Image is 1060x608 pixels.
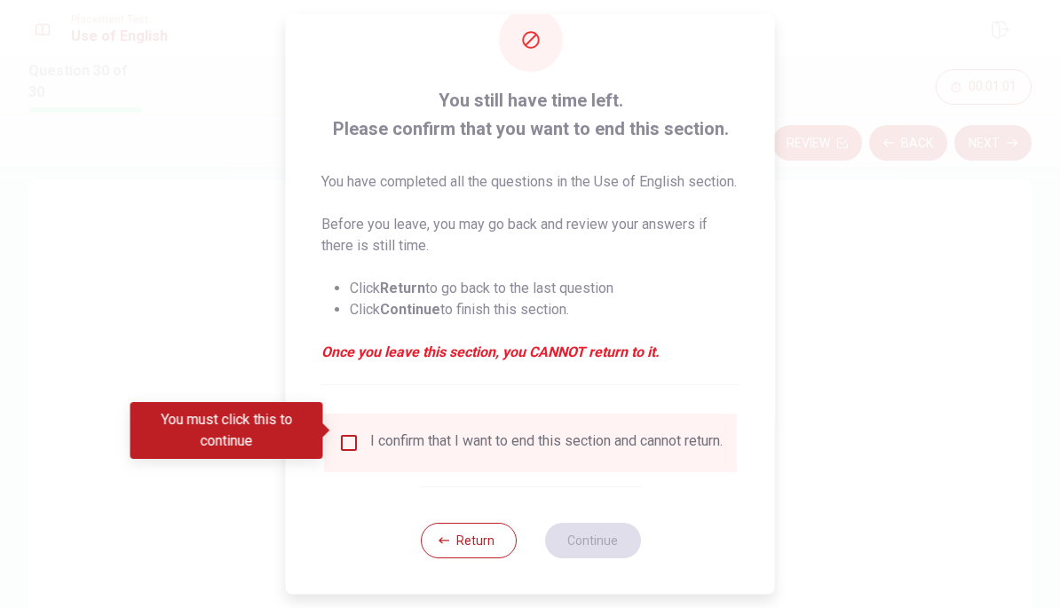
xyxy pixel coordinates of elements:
[380,280,425,296] strong: Return
[131,402,323,459] div: You must click this to continue
[544,523,640,558] button: Continue
[338,432,360,454] span: You must click this to continue
[370,432,723,454] div: I confirm that I want to end this section and cannot return.
[321,171,740,193] p: You have completed all the questions in the Use of English section.
[321,214,740,257] p: Before you leave, you may go back and review your answers if there is still time.
[350,299,740,320] li: Click to finish this section.
[420,523,516,558] button: Return
[321,342,740,363] em: Once you leave this section, you CANNOT return to it.
[350,278,740,299] li: Click to go back to the last question
[321,86,740,143] span: You still have time left. Please confirm that you want to end this section.
[380,301,440,318] strong: Continue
